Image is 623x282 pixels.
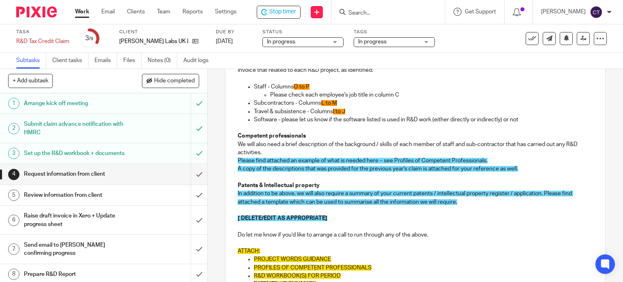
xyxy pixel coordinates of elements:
div: 3 [85,34,93,43]
a: Notes (0) [148,53,177,69]
span: Get Support [465,9,496,15]
p: Staff - Columns [254,83,593,91]
div: 2 [8,123,19,134]
div: Dayhoff Labs UK Ltd - R&D Tax Credit Claim [257,6,301,19]
span: [ DELETE/EDIT AS APPROPRIATE] [238,215,327,221]
div: 5 [8,189,19,201]
div: R&D Tax Credit Claim [16,37,69,45]
span: I to J [333,109,345,114]
p: Software - please let us know if the software listed is used in R&D work (either directly or indi... [254,116,593,124]
a: Subtasks [16,53,46,69]
h1: Request information from client [24,168,130,180]
a: Reports [183,8,203,16]
h1: Submit claim advance notification with HMRC [24,118,130,139]
input: Search [348,10,421,17]
span: Please find attached an example of what is needed here – see Profiles of Competent Professionals. [238,158,488,164]
p: Please check each employee's job title in column C [270,91,593,99]
p: We will also need a brief description of the background / skills of each member of staff and sub-... [238,140,593,157]
a: Work [75,8,89,16]
img: Pixie [16,6,57,17]
a: Team [157,8,170,16]
span: [DATE] [216,39,233,44]
span: O to P [294,84,309,90]
a: Emails [95,53,117,69]
p: [PERSON_NAME] Labs UK Ltd [119,37,188,45]
button: Hide completed [142,74,199,88]
h1: Prepare R&D Report [24,268,130,280]
label: Client [119,29,206,35]
span: R&D WORKBOOK(S) FOR PERIOD [254,273,341,279]
p: [PERSON_NAME] [541,8,586,16]
div: 6 [8,215,19,226]
a: Settings [215,8,236,16]
a: Audit logs [183,53,215,69]
div: 1 [8,98,19,109]
h1: Raise draft invoice in Xero + Update progress sheet [24,210,130,230]
div: 7 [8,243,19,255]
strong: Competent professionals [238,133,306,139]
p: Travel & subsistence - Columns [254,108,593,116]
h1: Send email to [PERSON_NAME] confirming progress [24,239,130,260]
p: Do let me know if you’d like to arrange a call to run through any of the above. [238,231,593,239]
strong: Patents & Intellectual property [238,183,320,188]
img: svg%3E [590,6,603,19]
span: Stop timer [269,8,296,16]
small: /9 [89,37,93,41]
h1: Arrange kick off meeting [24,97,130,110]
span: In progress [358,39,387,45]
span: A copy of the descriptions that was provided for the previous year's claim is attached for your r... [238,166,518,172]
a: Clients [127,8,145,16]
span: PROFILES OF COMPETENT PROFESSIONALS [254,265,372,271]
a: Client tasks [52,53,88,69]
a: Files [123,53,142,69]
div: 8 [8,269,19,280]
div: R&amp;D Tax Credit Claim [16,37,69,45]
p: Subcontractors - Columns [254,99,593,107]
span: Hide completed [154,78,195,84]
span: L to M [321,100,337,106]
label: Status [262,29,344,35]
a: Email [101,8,115,16]
span: In addition to be above, we will also require a summary of your current patents / intellectual pr... [238,191,573,205]
label: Task [16,29,69,35]
span: ATTACH: [238,248,260,254]
span: PROJECT WORDS GUIDANCE [254,256,331,262]
label: Tags [354,29,435,35]
div: 4 [8,169,19,180]
h1: Set up the R&D workbook + documents [24,147,130,159]
label: Due by [216,29,252,35]
span: In progress [267,39,295,45]
div: 3 [8,148,19,159]
button: + Add subtask [8,74,53,88]
h1: Review information from client [24,189,130,201]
